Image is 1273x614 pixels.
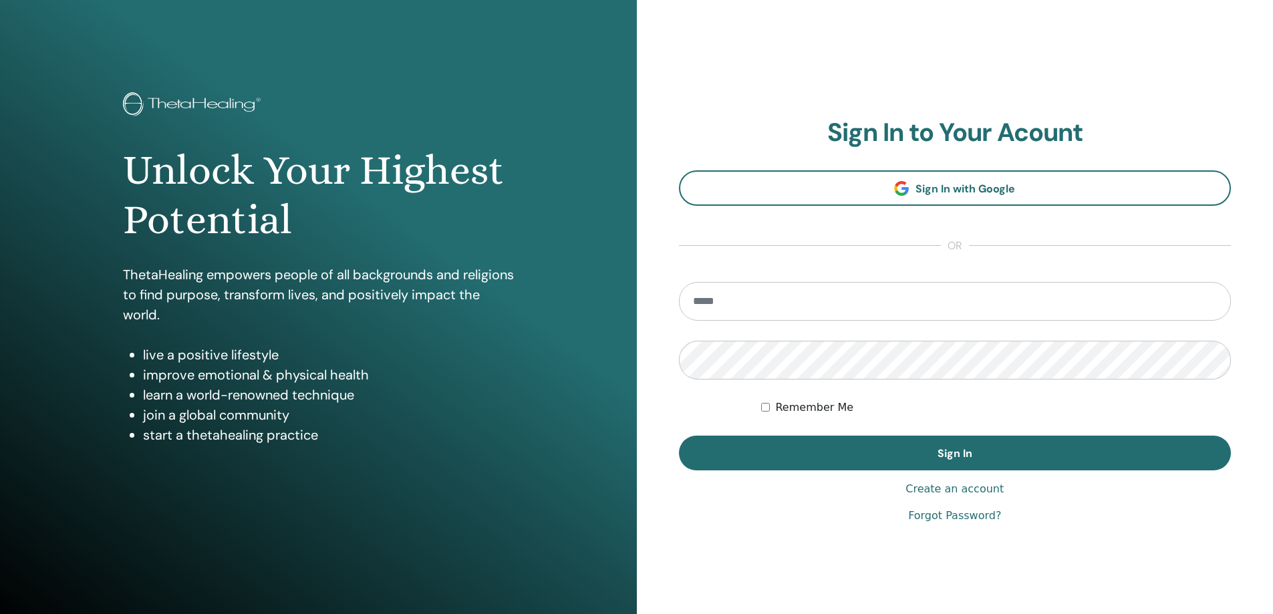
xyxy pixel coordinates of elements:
a: Forgot Password? [908,508,1001,524]
span: Sign In with Google [915,182,1015,196]
h2: Sign In to Your Acount [679,118,1232,148]
div: Keep me authenticated indefinitely or until I manually logout [761,400,1231,416]
button: Sign In [679,436,1232,470]
li: join a global community [143,405,514,425]
a: Create an account [905,481,1004,497]
p: ThetaHealing empowers people of all backgrounds and religions to find purpose, transform lives, a... [123,265,514,325]
h1: Unlock Your Highest Potential [123,146,514,245]
label: Remember Me [775,400,853,416]
span: or [941,238,969,254]
li: learn a world-renowned technique [143,385,514,405]
li: live a positive lifestyle [143,345,514,365]
a: Sign In with Google [679,170,1232,206]
span: Sign In [938,446,972,460]
li: improve emotional & physical health [143,365,514,385]
li: start a thetahealing practice [143,425,514,445]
